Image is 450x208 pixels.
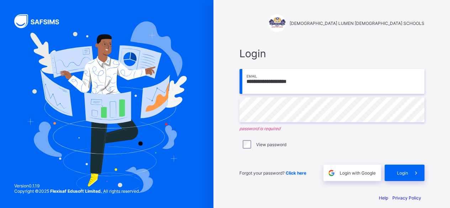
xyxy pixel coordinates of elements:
[14,188,140,194] span: Copyright © 2025 All rights reserved.
[239,126,424,131] em: password is required
[27,21,186,193] img: Hero Image
[14,183,140,188] span: Version 0.1.19
[286,170,306,176] a: Click here
[392,195,421,201] a: Privacy Policy
[379,195,388,201] a: Help
[340,170,376,176] span: Login with Google
[50,188,102,194] strong: Flexisaf Edusoft Limited.
[239,170,306,176] span: Forgot your password?
[256,142,286,147] label: View password
[327,169,335,177] img: google.396cfc9801f0270233282035f929180a.svg
[397,170,408,176] span: Login
[14,14,68,28] img: SAFSIMS Logo
[239,47,424,60] span: Login
[290,21,424,26] span: [DEMOGRAPHIC_DATA] LUMEN [DEMOGRAPHIC_DATA] SCHOOLS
